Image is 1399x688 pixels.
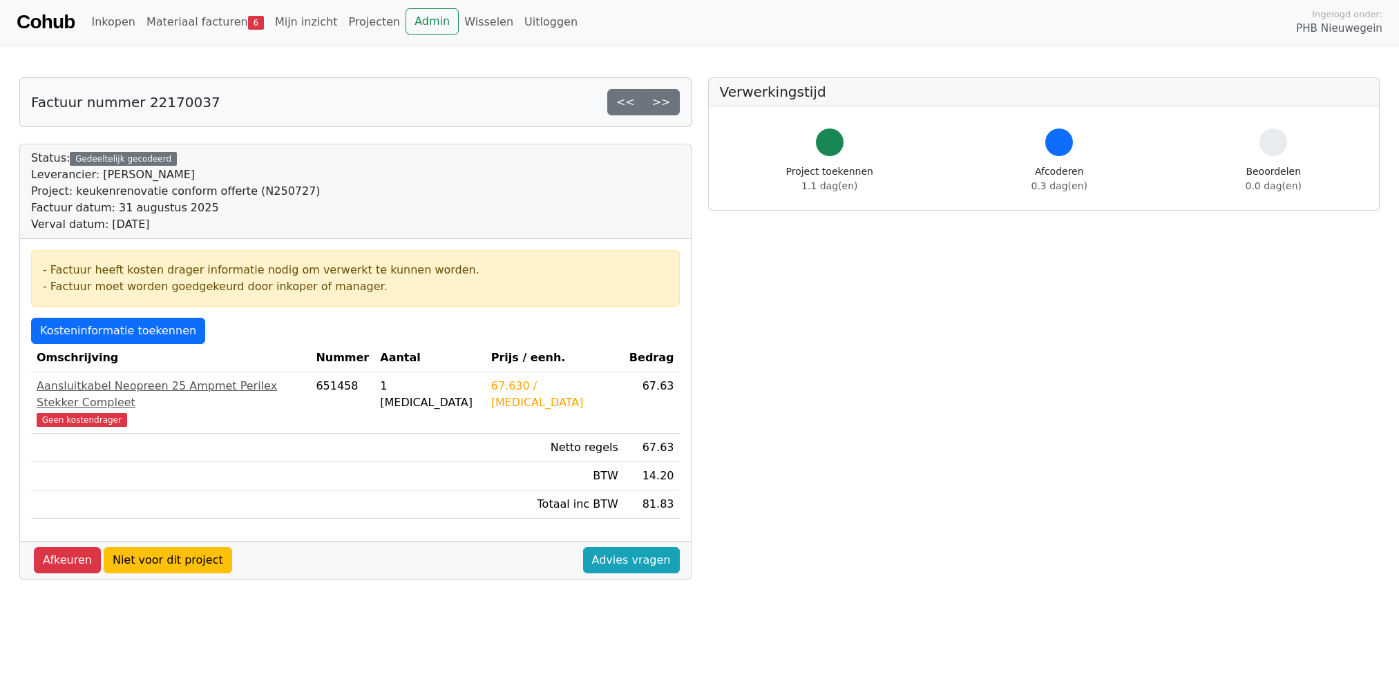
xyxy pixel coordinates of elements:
span: PHB Nieuwegein [1296,21,1382,37]
a: Niet voor dit project [104,547,232,573]
a: Afkeuren [34,547,101,573]
div: Project toekennen [786,164,873,193]
a: Materiaal facturen6 [141,8,269,36]
span: 0.3 dag(en) [1031,180,1087,191]
td: BTW [486,462,624,490]
div: 1 [MEDICAL_DATA] [380,378,479,411]
h5: Verwerkingstijd [720,84,1369,100]
a: Kosteninformatie toekennen [31,318,205,344]
div: Factuur datum: 31 augustus 2025 [31,200,321,216]
a: >> [643,89,680,115]
div: Afcoderen [1031,164,1087,193]
span: 1.1 dag(en) [801,180,857,191]
div: Status: [31,150,321,233]
span: 6 [248,16,264,30]
span: 0.0 dag(en) [1246,180,1302,191]
a: Projecten [343,8,406,36]
td: 67.63 [624,372,680,434]
a: Uitloggen [519,8,583,36]
th: Omschrijving [31,344,310,372]
span: Geen kostendrager [37,413,127,427]
div: Project: keukenrenovatie conform offerte (N250727) [31,183,321,200]
a: Admin [406,8,459,35]
a: << [607,89,644,115]
span: Ingelogd onder: [1312,8,1382,21]
a: Inkopen [86,8,140,36]
th: Bedrag [624,344,680,372]
a: Advies vragen [583,547,680,573]
td: 14.20 [624,462,680,490]
td: 651458 [310,372,374,434]
div: Leverancier: [PERSON_NAME] [31,166,321,183]
td: 67.63 [624,434,680,462]
th: Prijs / eenh. [486,344,624,372]
td: Totaal inc BTW [486,490,624,519]
a: Aansluitkabel Neopreen 25 Ampmet Perilex Stekker CompleetGeen kostendrager [37,378,305,428]
h5: Factuur nummer 22170037 [31,94,220,111]
div: - Factuur moet worden goedgekeurd door inkoper of manager. [43,278,668,295]
a: Mijn inzicht [269,8,343,36]
div: Beoordelen [1246,164,1302,193]
div: 67.630 / [MEDICAL_DATA] [491,378,618,411]
div: - Factuur heeft kosten drager informatie nodig om verwerkt te kunnen worden. [43,262,668,278]
td: Netto regels [486,434,624,462]
a: Wisselen [459,8,519,36]
th: Nummer [310,344,374,372]
div: Gedeeltelijk gecodeerd [70,152,177,166]
div: Aansluitkabel Neopreen 25 Ampmet Perilex Stekker Compleet [37,378,305,411]
th: Aantal [374,344,485,372]
div: Verval datum: [DATE] [31,216,321,233]
td: 81.83 [624,490,680,519]
a: Cohub [17,6,75,39]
